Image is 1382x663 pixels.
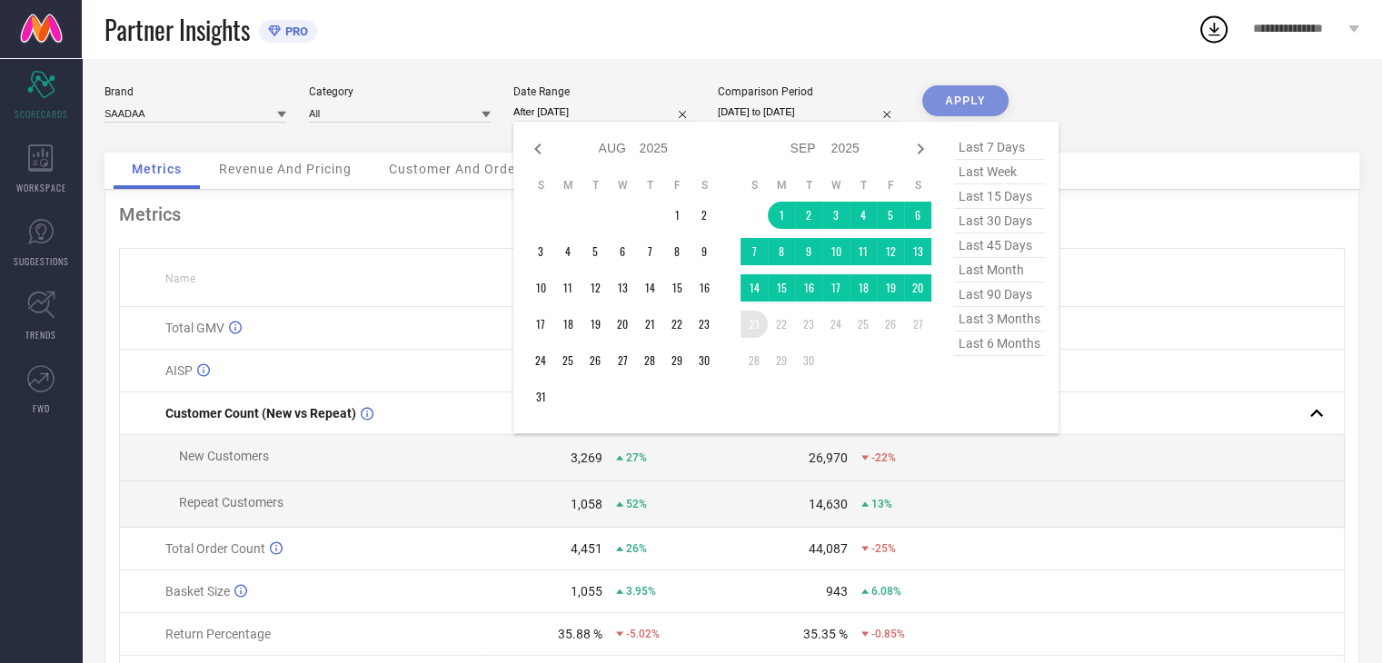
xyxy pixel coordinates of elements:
[822,311,850,338] td: Wed Sep 24 2025
[741,347,768,374] td: Sun Sep 28 2025
[15,107,68,121] span: SCORECARDS
[809,450,848,465] div: 26,970
[554,347,582,374] td: Mon Aug 25 2025
[571,541,602,556] div: 4,451
[718,103,900,122] input: Select comparison period
[871,585,901,598] span: 6.08%
[691,178,718,193] th: Saturday
[691,274,718,302] td: Sat Aug 16 2025
[582,238,609,265] td: Tue Aug 05 2025
[582,347,609,374] td: Tue Aug 26 2025
[25,328,56,341] span: TRENDS
[954,282,1045,307] span: last 90 days
[850,238,877,265] td: Thu Sep 11 2025
[904,202,931,229] td: Sat Sep 06 2025
[513,103,695,122] input: Select date range
[16,181,66,194] span: WORKSPACE
[768,347,795,374] td: Mon Sep 29 2025
[691,238,718,265] td: Sat Aug 09 2025
[871,628,905,640] span: -0.85%
[910,138,931,160] div: Next month
[954,258,1045,282] span: last month
[822,274,850,302] td: Wed Sep 17 2025
[954,135,1045,160] span: last 7 days
[527,138,549,160] div: Previous month
[904,238,931,265] td: Sat Sep 13 2025
[165,406,356,421] span: Customer Count (New vs Repeat)
[636,274,663,302] td: Thu Aug 14 2025
[527,347,554,374] td: Sun Aug 24 2025
[165,321,224,335] span: Total GMV
[104,85,286,98] div: Brand
[877,238,904,265] td: Fri Sep 12 2025
[663,202,691,229] td: Fri Aug 01 2025
[718,85,900,98] div: Comparison Period
[554,311,582,338] td: Mon Aug 18 2025
[179,495,283,510] span: Repeat Customers
[219,162,352,176] span: Revenue And Pricing
[165,584,230,599] span: Basket Size
[663,274,691,302] td: Fri Aug 15 2025
[626,498,647,510] span: 52%
[768,178,795,193] th: Monday
[822,238,850,265] td: Wed Sep 10 2025
[691,202,718,229] td: Sat Aug 02 2025
[582,311,609,338] td: Tue Aug 19 2025
[904,274,931,302] td: Sat Sep 20 2025
[609,347,636,374] td: Wed Aug 27 2025
[582,274,609,302] td: Tue Aug 12 2025
[165,541,265,556] span: Total Order Count
[850,202,877,229] td: Thu Sep 04 2025
[179,449,269,463] span: New Customers
[691,311,718,338] td: Sat Aug 23 2025
[877,202,904,229] td: Fri Sep 05 2025
[741,274,768,302] td: Sun Sep 14 2025
[768,202,795,229] td: Mon Sep 01 2025
[877,178,904,193] th: Friday
[554,274,582,302] td: Mon Aug 11 2025
[850,311,877,338] td: Thu Sep 25 2025
[626,451,647,464] span: 27%
[954,307,1045,331] span: last 3 months
[527,274,554,302] td: Sun Aug 10 2025
[822,202,850,229] td: Wed Sep 03 2025
[558,627,602,641] div: 35.88 %
[165,363,193,378] span: AISP
[571,497,602,511] div: 1,058
[513,85,695,98] div: Date Range
[954,331,1045,356] span: last 6 months
[795,202,822,229] td: Tue Sep 02 2025
[741,238,768,265] td: Sun Sep 07 2025
[871,542,896,555] span: -25%
[691,347,718,374] td: Sat Aug 30 2025
[663,347,691,374] td: Fri Aug 29 2025
[850,178,877,193] th: Thursday
[609,178,636,193] th: Wednesday
[389,162,528,176] span: Customer And Orders
[768,238,795,265] td: Mon Sep 08 2025
[626,628,660,640] span: -5.02%
[527,311,554,338] td: Sun Aug 17 2025
[1198,13,1230,45] div: Open download list
[527,383,554,411] td: Sun Aug 31 2025
[809,541,848,556] div: 44,087
[554,178,582,193] th: Monday
[571,584,602,599] div: 1,055
[609,238,636,265] td: Wed Aug 06 2025
[663,178,691,193] th: Friday
[871,451,896,464] span: -22%
[132,162,182,176] span: Metrics
[527,238,554,265] td: Sun Aug 03 2025
[119,203,1345,225] div: Metrics
[741,178,768,193] th: Sunday
[636,238,663,265] td: Thu Aug 07 2025
[554,238,582,265] td: Mon Aug 04 2025
[309,85,491,98] div: Category
[281,25,308,38] span: PRO
[795,238,822,265] td: Tue Sep 09 2025
[626,585,656,598] span: 3.95%
[663,238,691,265] td: Fri Aug 08 2025
[904,178,931,193] th: Saturday
[104,11,250,48] span: Partner Insights
[795,347,822,374] td: Tue Sep 30 2025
